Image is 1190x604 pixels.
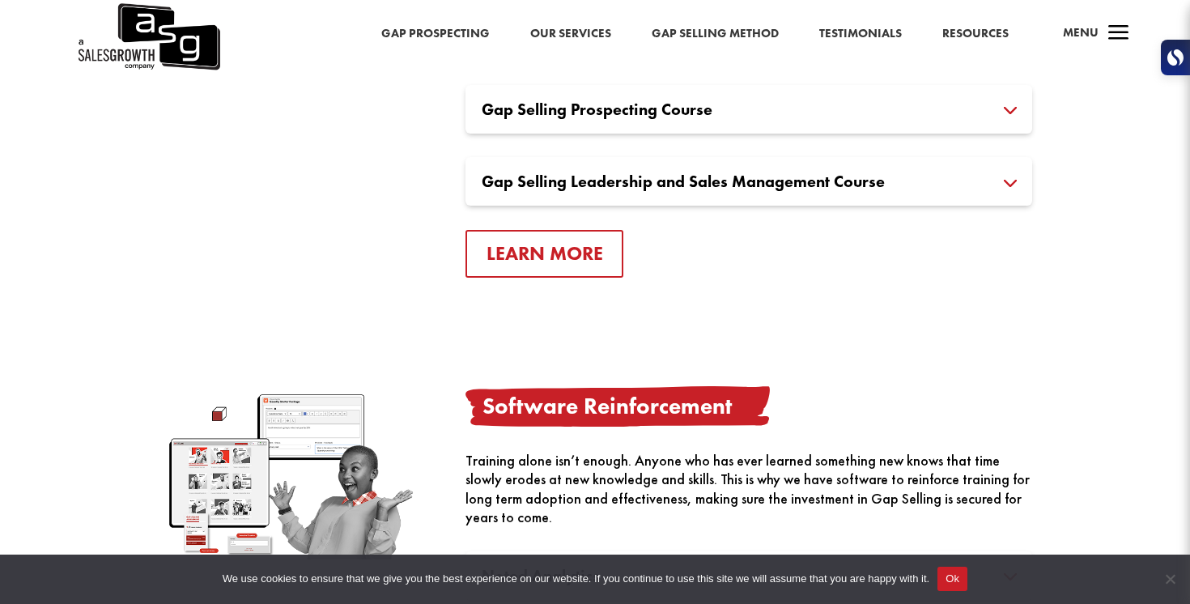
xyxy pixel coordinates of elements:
a: Resources [942,23,1009,45]
img: software-reinforcement [158,386,417,560]
h3: Gap Selling Leadership and Sales Management Course [482,173,1016,189]
span: No [1162,571,1178,587]
span: a [1103,18,1135,50]
h3: Gap Selling Prospecting Course [482,101,1016,117]
span: We use cookies to ensure that we give you the best experience on our website. If you continue to ... [223,571,929,587]
a: Learn More [465,230,624,278]
a: Our Services [530,23,611,45]
a: Gap Selling Method [652,23,779,45]
span: Menu [1063,24,1099,40]
a: Testimonials [819,23,902,45]
h3: Software Reinforcement [465,386,1032,427]
button: Ok [937,567,967,591]
div: Training alone isn’t enough. Anyone who has ever learned something new knows that time slowly ero... [465,451,1032,527]
a: Gap Prospecting [381,23,490,45]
